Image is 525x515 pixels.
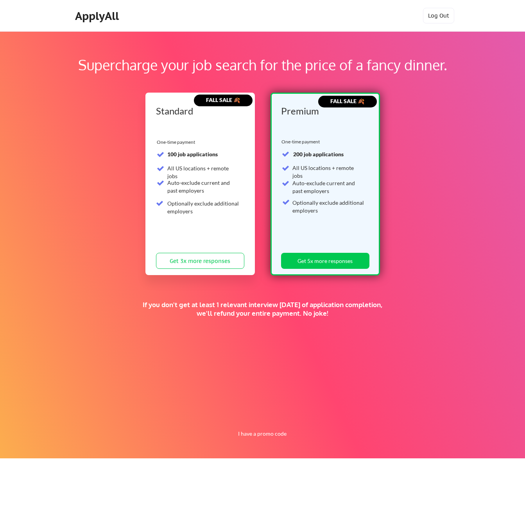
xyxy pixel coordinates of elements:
[292,199,365,214] div: Optionally exclude additional employers
[167,165,240,180] div: All US locations + remote jobs
[136,300,389,318] div: If you don't get at least 1 relevant interview [DATE] of application completion, we'll refund you...
[423,8,454,23] button: Log Out
[330,98,364,104] strong: FALL SALE 🍂
[293,151,344,157] strong: 200 job applications
[167,200,240,215] div: Optionally exclude additional employers
[167,179,240,194] div: Auto-exclude current and past employers
[281,253,369,269] button: Get 5x more responses
[157,139,197,145] div: One-time payment
[281,106,367,116] div: Premium
[292,179,365,195] div: Auto-exclude current and past employers
[156,253,244,269] button: Get 3x more responses
[75,9,121,23] div: ApplyAll
[156,106,242,116] div: Standard
[167,151,218,157] strong: 100 job applications
[292,164,365,179] div: All US locations + remote jobs
[206,97,240,103] strong: FALL SALE 🍂
[281,139,322,145] div: One-time payment
[50,54,475,75] div: Supercharge your job search for the price of a fancy dinner.
[233,429,291,438] button: I have a promo code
